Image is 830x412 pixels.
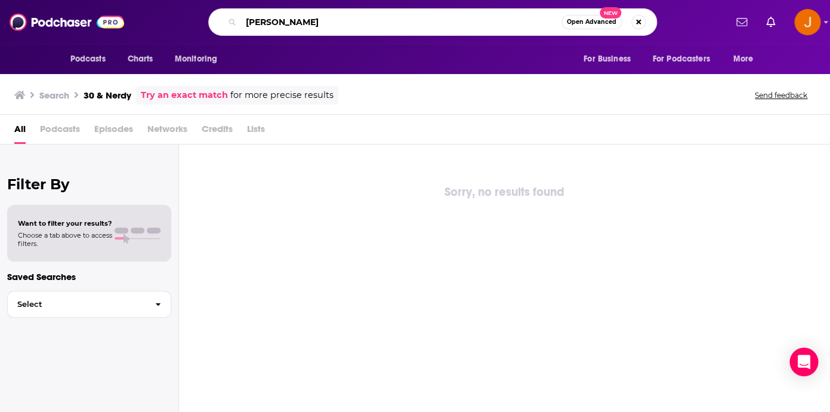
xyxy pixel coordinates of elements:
[208,8,657,36] div: Search podcasts, credits, & more...
[166,48,233,70] button: open menu
[724,48,768,70] button: open menu
[794,9,820,35] button: Show profile menu
[561,15,622,29] button: Open AdvancedNew
[14,119,26,144] a: All
[653,51,710,67] span: For Podcasters
[761,12,780,32] a: Show notifications dropdown
[567,19,616,25] span: Open Advanced
[84,90,131,101] h3: 30 & Nerdy
[794,9,820,35] span: Logged in as justine87181
[8,300,146,308] span: Select
[39,90,69,101] h3: Search
[70,51,106,67] span: Podcasts
[584,51,631,67] span: For Business
[247,119,265,144] span: Lists
[7,176,171,193] h2: Filter By
[18,231,112,248] span: Choose a tab above to access filters.
[128,51,153,67] span: Charts
[751,90,811,100] button: Send feedback
[175,51,217,67] span: Monitoring
[733,51,753,67] span: More
[7,271,171,282] p: Saved Searches
[147,119,187,144] span: Networks
[120,48,161,70] a: Charts
[241,13,561,32] input: Search podcasts, credits, & more...
[179,183,830,202] div: Sorry, no results found
[202,119,233,144] span: Credits
[789,348,818,376] div: Open Intercom Messenger
[645,48,727,70] button: open menu
[141,88,228,102] a: Try an exact match
[7,291,171,318] button: Select
[18,219,112,227] span: Want to filter your results?
[794,9,820,35] img: User Profile
[40,119,80,144] span: Podcasts
[94,119,133,144] span: Episodes
[600,7,621,19] span: New
[10,11,124,33] img: Podchaser - Follow, Share and Rate Podcasts
[575,48,646,70] button: open menu
[230,88,334,102] span: for more precise results
[732,12,752,32] a: Show notifications dropdown
[62,48,121,70] button: open menu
